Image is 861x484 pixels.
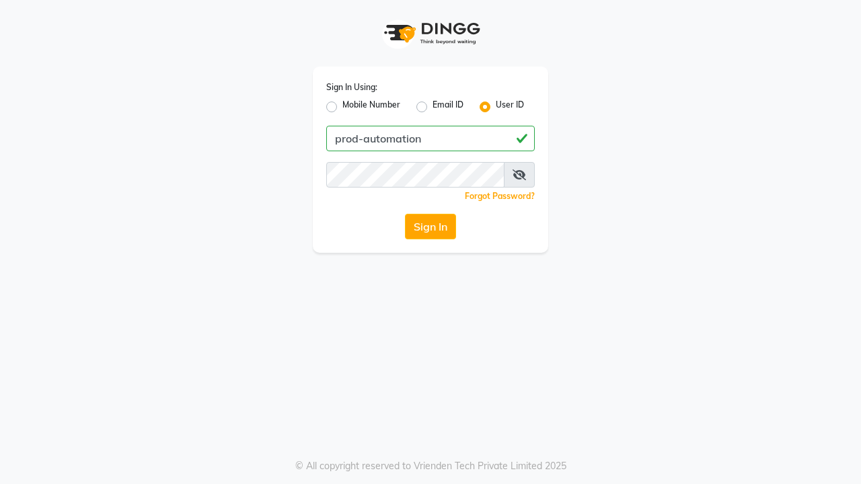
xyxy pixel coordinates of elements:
[377,13,484,53] img: logo1.svg
[433,99,463,115] label: Email ID
[465,191,535,201] a: Forgot Password?
[496,99,524,115] label: User ID
[342,99,400,115] label: Mobile Number
[405,214,456,239] button: Sign In
[326,162,504,188] input: Username
[326,81,377,93] label: Sign In Using:
[326,126,535,151] input: Username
